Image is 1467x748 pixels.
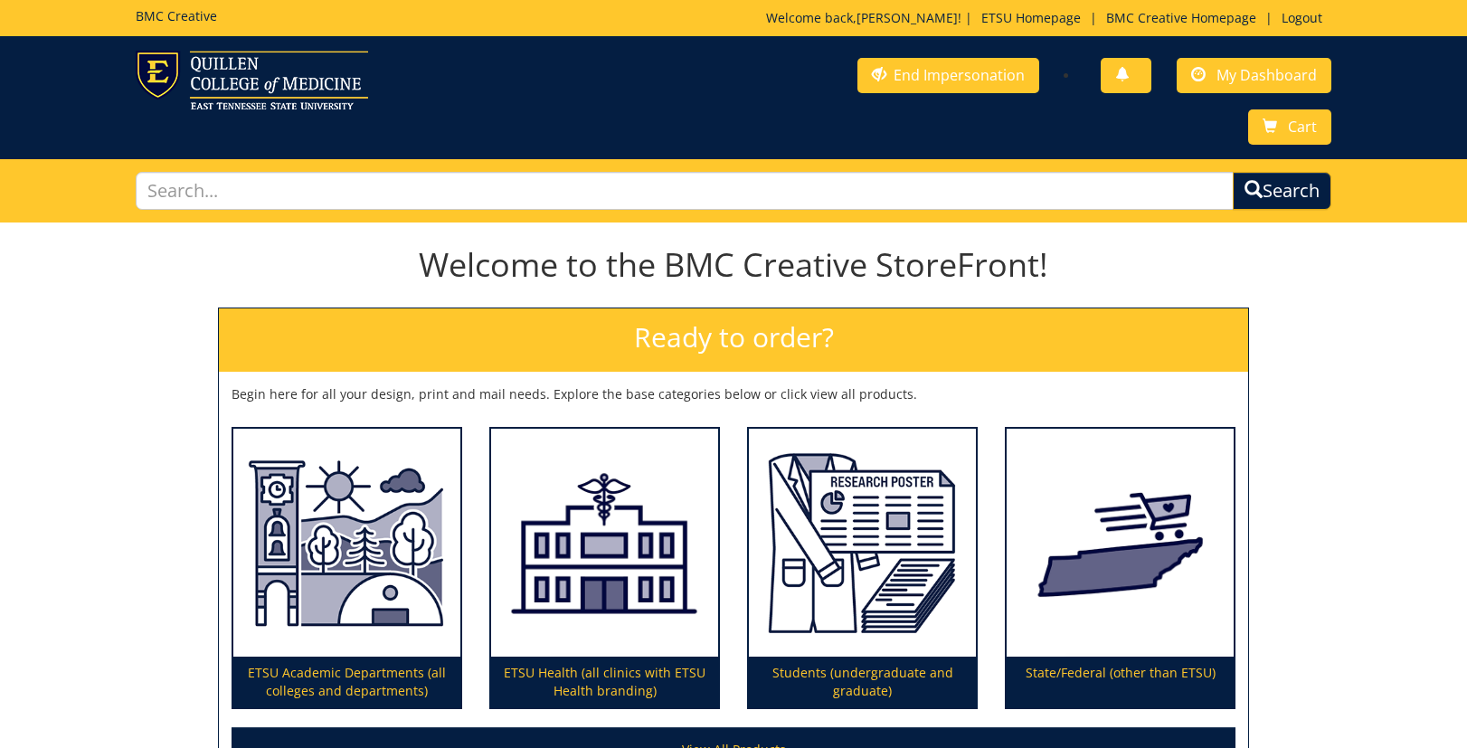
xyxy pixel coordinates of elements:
[233,429,460,707] a: ETSU Academic Departments (all colleges and departments)
[1233,172,1331,211] button: Search
[1097,9,1265,26] a: BMC Creative Homepage
[233,429,460,657] img: ETSU Academic Departments (all colleges and departments)
[218,247,1249,283] h1: Welcome to the BMC Creative StoreFront!
[749,429,976,657] img: Students (undergraduate and graduate)
[491,429,718,707] a: ETSU Health (all clinics with ETSU Health branding)
[1007,657,1234,707] p: State/Federal (other than ETSU)
[972,9,1090,26] a: ETSU Homepage
[1216,65,1317,85] span: My Dashboard
[136,172,1234,211] input: Search...
[749,429,976,707] a: Students (undergraduate and graduate)
[491,657,718,707] p: ETSU Health (all clinics with ETSU Health branding)
[136,51,368,109] img: ETSU logo
[232,385,1235,403] p: Begin here for all your design, print and mail needs. Explore the base categories below or click ...
[1007,429,1234,657] img: State/Federal (other than ETSU)
[491,429,718,657] img: ETSU Health (all clinics with ETSU Health branding)
[1273,9,1331,26] a: Logout
[219,308,1248,373] h2: Ready to order?
[766,9,1331,27] p: Welcome back, ! | | |
[1007,429,1234,707] a: State/Federal (other than ETSU)
[233,657,460,707] p: ETSU Academic Departments (all colleges and departments)
[749,657,976,707] p: Students (undergraduate and graduate)
[857,58,1039,93] a: End Impersonation
[857,9,958,26] a: [PERSON_NAME]
[136,9,217,23] h5: BMC Creative
[1177,58,1331,93] a: My Dashboard
[1288,117,1317,137] span: Cart
[1248,109,1331,145] a: Cart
